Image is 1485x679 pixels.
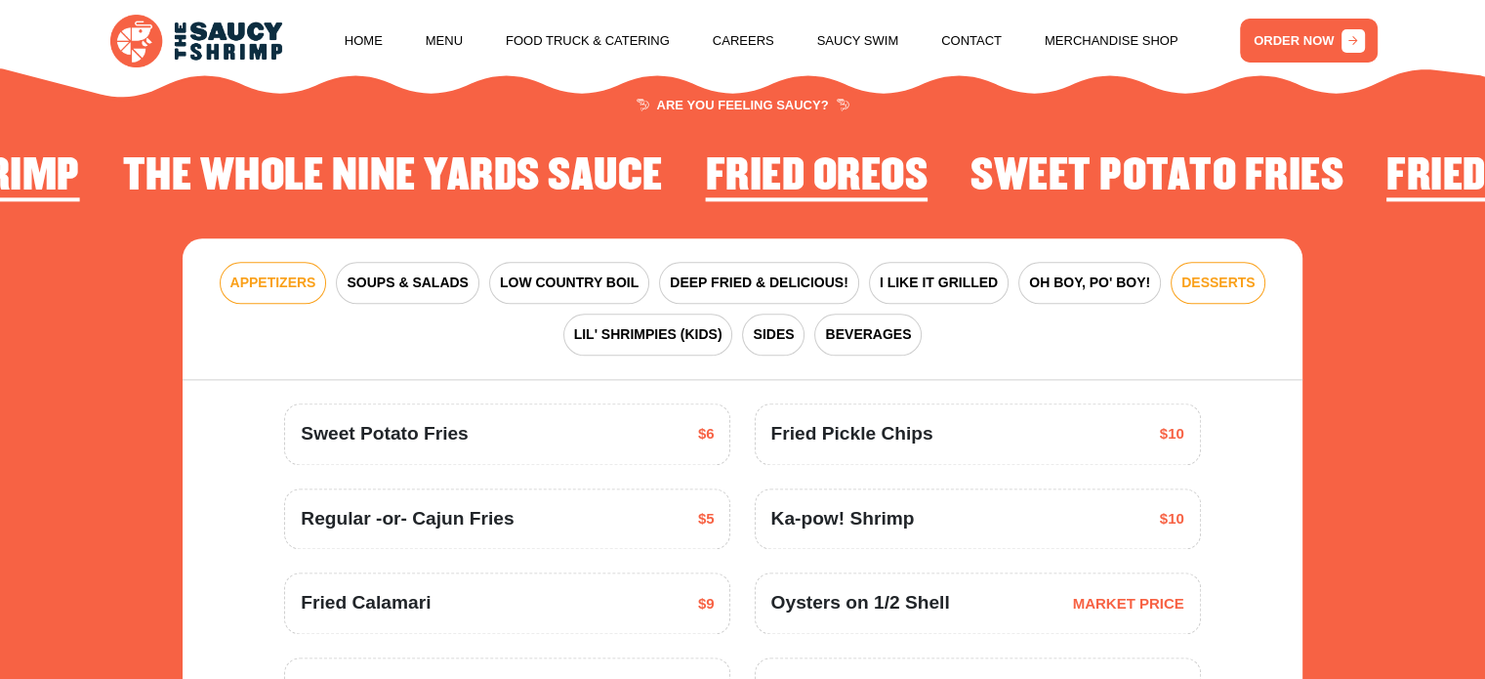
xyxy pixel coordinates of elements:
[706,152,928,207] li: 3 of 4
[970,152,1343,201] h2: Sweet Potato Fries
[742,314,804,356] button: SIDES
[1160,508,1184,530] span: $10
[670,273,848,293] span: DEEP FRIED & DELICIOUS!
[659,262,859,304] button: DEEP FRIED & DELICIOUS!
[301,420,468,448] span: Sweet Potato Fries
[500,273,639,293] span: LOW COUNTRY BOIL
[123,152,663,201] h2: The Whole Nine Yards Sauce
[880,273,998,293] span: I LIKE IT GRILLED
[698,508,715,530] span: $5
[1171,262,1265,304] button: DESSERTS
[770,420,932,448] span: Fried Pickle Chips
[345,4,383,78] a: Home
[941,4,1002,78] a: Contact
[489,262,649,304] button: LOW COUNTRY BOIL
[1181,273,1255,293] span: DESSERTS
[817,4,899,78] a: Saucy Swim
[869,262,1009,304] button: I LIKE IT GRILLED
[706,152,928,201] h2: Fried Oreos
[123,152,663,207] li: 2 of 4
[698,423,715,446] span: $6
[1240,19,1378,63] a: ORDER NOW
[825,324,911,345] span: BEVERAGES
[1073,593,1184,615] span: MARKET PRICE
[426,4,463,78] a: Menu
[336,262,478,304] button: SOUPS & SALADS
[563,314,733,356] button: LIL' SHRIMPIES (KIDS)
[230,273,316,293] span: APPETIZERS
[970,152,1343,207] li: 4 of 4
[770,589,949,617] span: Oysters on 1/2 Shell
[347,273,468,293] span: SOUPS & SALADS
[220,262,327,304] button: APPETIZERS
[1029,273,1150,293] span: OH BOY, PO' BOY!
[1160,423,1184,446] span: $10
[574,324,722,345] span: LIL' SHRIMPIES (KIDS)
[506,4,670,78] a: Food Truck & Catering
[753,324,794,345] span: SIDES
[770,505,914,533] span: Ka-pow! Shrimp
[1045,4,1178,78] a: Merchandise Shop
[301,505,514,533] span: Regular -or- Cajun Fries
[1018,262,1161,304] button: OH BOY, PO' BOY!
[713,4,774,78] a: Careers
[636,99,848,111] span: ARE YOU FEELING SAUCY?
[814,314,922,356] button: BEVERAGES
[110,15,282,66] img: logo
[698,593,715,615] span: $9
[301,589,431,617] span: Fried Calamari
